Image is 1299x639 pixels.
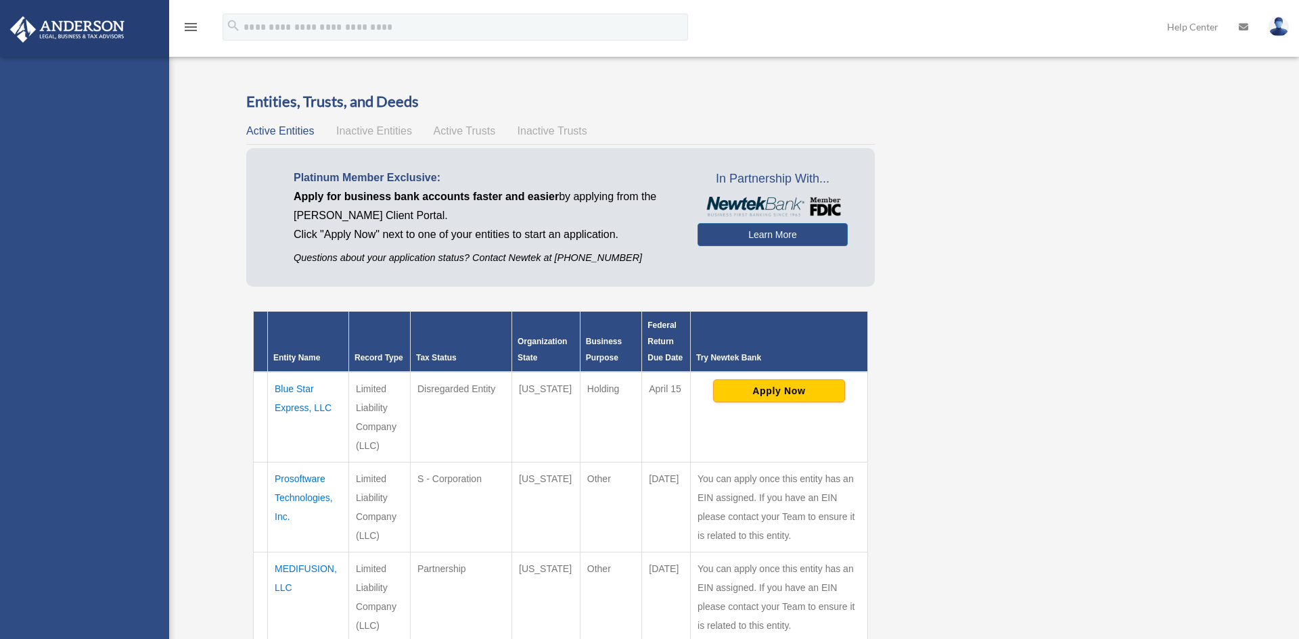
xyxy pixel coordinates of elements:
[434,125,496,137] span: Active Trusts
[294,187,677,225] p: by applying from the [PERSON_NAME] Client Portal.
[226,18,241,33] i: search
[336,125,412,137] span: Inactive Entities
[268,312,349,373] th: Entity Name
[294,191,559,202] span: Apply for business bank accounts faster and easier
[642,372,691,463] td: April 15
[294,168,677,187] p: Platinum Member Exclusive:
[698,168,847,190] span: In Partnership With...
[294,250,677,266] p: Questions about your application status? Contact Newtek at [PHONE_NUMBER]
[294,225,677,244] p: Click "Apply Now" next to one of your entities to start an application.
[512,312,580,373] th: Organization State
[580,463,641,552] td: Other
[246,125,314,137] span: Active Entities
[696,350,862,366] div: Try Newtek Bank
[268,463,349,552] td: Prosoftware Technologies, Inc.
[411,372,512,463] td: Disregarded Entity
[411,312,512,373] th: Tax Status
[512,463,580,552] td: [US_STATE]
[1269,17,1289,37] img: User Pic
[183,19,199,35] i: menu
[642,312,691,373] th: Federal Return Due Date
[704,197,840,217] img: NewtekBankLogoSM.png
[411,463,512,552] td: S - Corporation
[518,125,587,137] span: Inactive Trusts
[580,312,641,373] th: Business Purpose
[512,372,580,463] td: [US_STATE]
[6,16,129,43] img: Anderson Advisors Platinum Portal
[348,312,410,373] th: Record Type
[580,372,641,463] td: Holding
[698,223,847,246] a: Learn More
[713,379,845,402] button: Apply Now
[268,372,349,463] td: Blue Star Express, LLC
[691,463,868,552] td: You can apply once this entity has an EIN assigned. If you have an EIN please contact your Team t...
[348,463,410,552] td: Limited Liability Company (LLC)
[642,463,691,552] td: [DATE]
[246,91,875,112] h3: Entities, Trusts, and Deeds
[183,24,199,35] a: menu
[348,372,410,463] td: Limited Liability Company (LLC)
